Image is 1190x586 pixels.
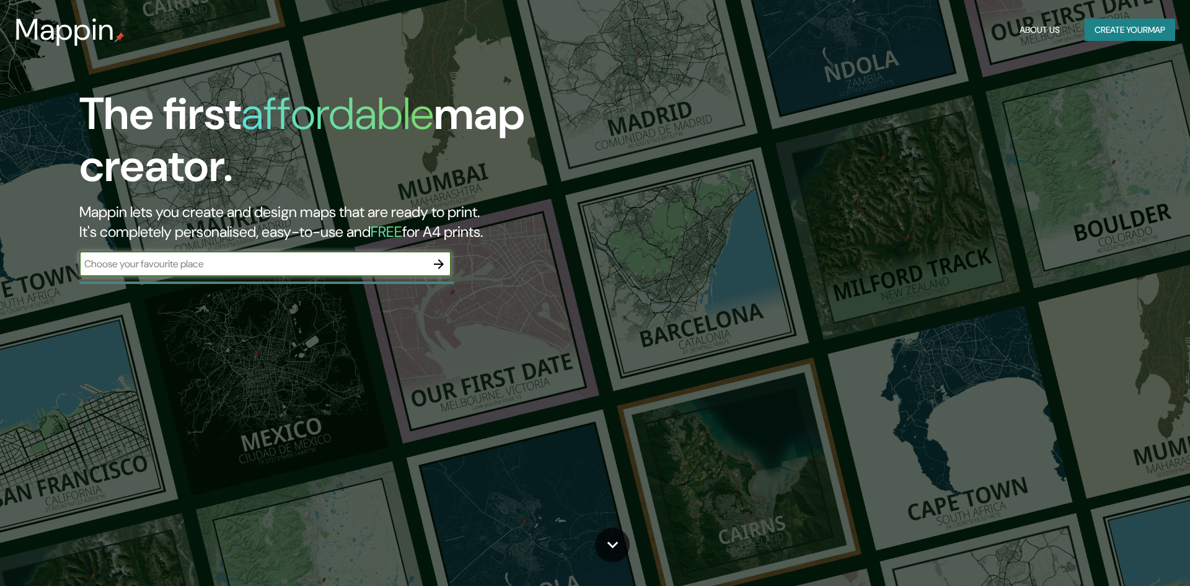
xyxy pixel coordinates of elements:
h5: FREE [371,222,402,241]
h2: Mappin lets you create and design maps that are ready to print. It's completely personalised, eas... [79,202,674,242]
input: Choose your favourite place [79,257,426,271]
button: Create yourmap [1085,19,1175,42]
button: About Us [1015,19,1065,42]
h1: The first map creator. [79,88,674,202]
h1: affordable [241,85,434,143]
iframe: Help widget launcher [1080,538,1176,572]
img: mappin-pin [115,32,125,42]
h3: Mappin [15,12,115,47]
